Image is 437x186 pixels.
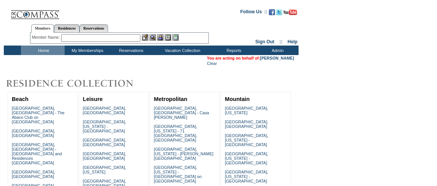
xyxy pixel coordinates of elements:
[172,34,179,41] img: b_calculator.gif
[283,9,297,15] img: Subscribe to our YouTube Channel
[12,142,62,165] a: [GEOGRAPHIC_DATA], [GEOGRAPHIC_DATA] - [GEOGRAPHIC_DATA] and Residences [GEOGRAPHIC_DATA]
[225,133,268,147] a: [GEOGRAPHIC_DATA], [US_STATE] - [GEOGRAPHIC_DATA]
[31,24,54,33] a: Members
[269,9,275,15] img: Become our fan on Facebook
[269,11,275,16] a: Become our fan on Facebook
[154,96,187,102] a: Metropolitan
[276,11,282,16] a: Follow us on Twitter
[79,24,108,32] a: Reservations
[225,120,268,129] a: [GEOGRAPHIC_DATA], [GEOGRAPHIC_DATA]
[207,56,294,60] span: You are acting on behalf of:
[280,39,283,44] span: ::
[154,106,209,120] a: [GEOGRAPHIC_DATA], [GEOGRAPHIC_DATA] - Casa [PERSON_NAME]
[225,96,249,102] a: Mountain
[65,46,108,55] td: My Memberships
[12,170,55,179] a: [GEOGRAPHIC_DATA], [GEOGRAPHIC_DATA]
[4,11,10,12] img: i.gif
[83,151,126,161] a: [GEOGRAPHIC_DATA], [GEOGRAPHIC_DATA]
[21,46,65,55] td: Home
[276,9,282,15] img: Follow us on Twitter
[157,34,164,41] img: Impersonate
[10,4,60,19] img: Compass Home
[283,11,297,16] a: Subscribe to our YouTube Channel
[83,120,126,133] a: [GEOGRAPHIC_DATA], [US_STATE] - [GEOGRAPHIC_DATA]
[165,34,171,41] img: Reservations
[255,46,299,55] td: Admin
[32,34,61,41] div: Member Name:
[152,46,211,55] td: Vacation Collection
[12,106,65,124] a: [GEOGRAPHIC_DATA], [GEOGRAPHIC_DATA] - The Abaco Club on [GEOGRAPHIC_DATA]
[154,124,197,142] a: [GEOGRAPHIC_DATA], [US_STATE] - 71 [GEOGRAPHIC_DATA], [GEOGRAPHIC_DATA]
[149,34,156,41] img: View
[83,96,103,102] a: Leisure
[211,46,255,55] td: Reports
[142,34,148,41] img: b_edit.gif
[154,147,213,161] a: [GEOGRAPHIC_DATA], [US_STATE] - [PERSON_NAME][GEOGRAPHIC_DATA]
[83,106,126,115] a: [GEOGRAPHIC_DATA], [GEOGRAPHIC_DATA]
[255,39,274,44] a: Sign Out
[54,24,79,32] a: Residences
[207,61,217,66] a: Clear
[225,151,268,165] a: [GEOGRAPHIC_DATA], [US_STATE] - [GEOGRAPHIC_DATA]
[4,76,152,91] img: Destinations by Exclusive Resorts
[288,39,297,44] a: Help
[83,165,126,174] a: [GEOGRAPHIC_DATA], [US_STATE]
[154,165,202,183] a: [GEOGRAPHIC_DATA], [US_STATE] - [GEOGRAPHIC_DATA] on [GEOGRAPHIC_DATA]
[83,138,126,147] a: [GEOGRAPHIC_DATA], [GEOGRAPHIC_DATA]
[260,56,294,60] a: [PERSON_NAME]
[108,46,152,55] td: Reservations
[225,106,268,115] a: [GEOGRAPHIC_DATA], [US_STATE]
[12,129,55,138] a: [GEOGRAPHIC_DATA], [GEOGRAPHIC_DATA]
[225,170,268,183] a: [GEOGRAPHIC_DATA], [US_STATE] - [GEOGRAPHIC_DATA]
[12,96,29,102] a: Beach
[240,8,267,17] td: Follow Us ::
